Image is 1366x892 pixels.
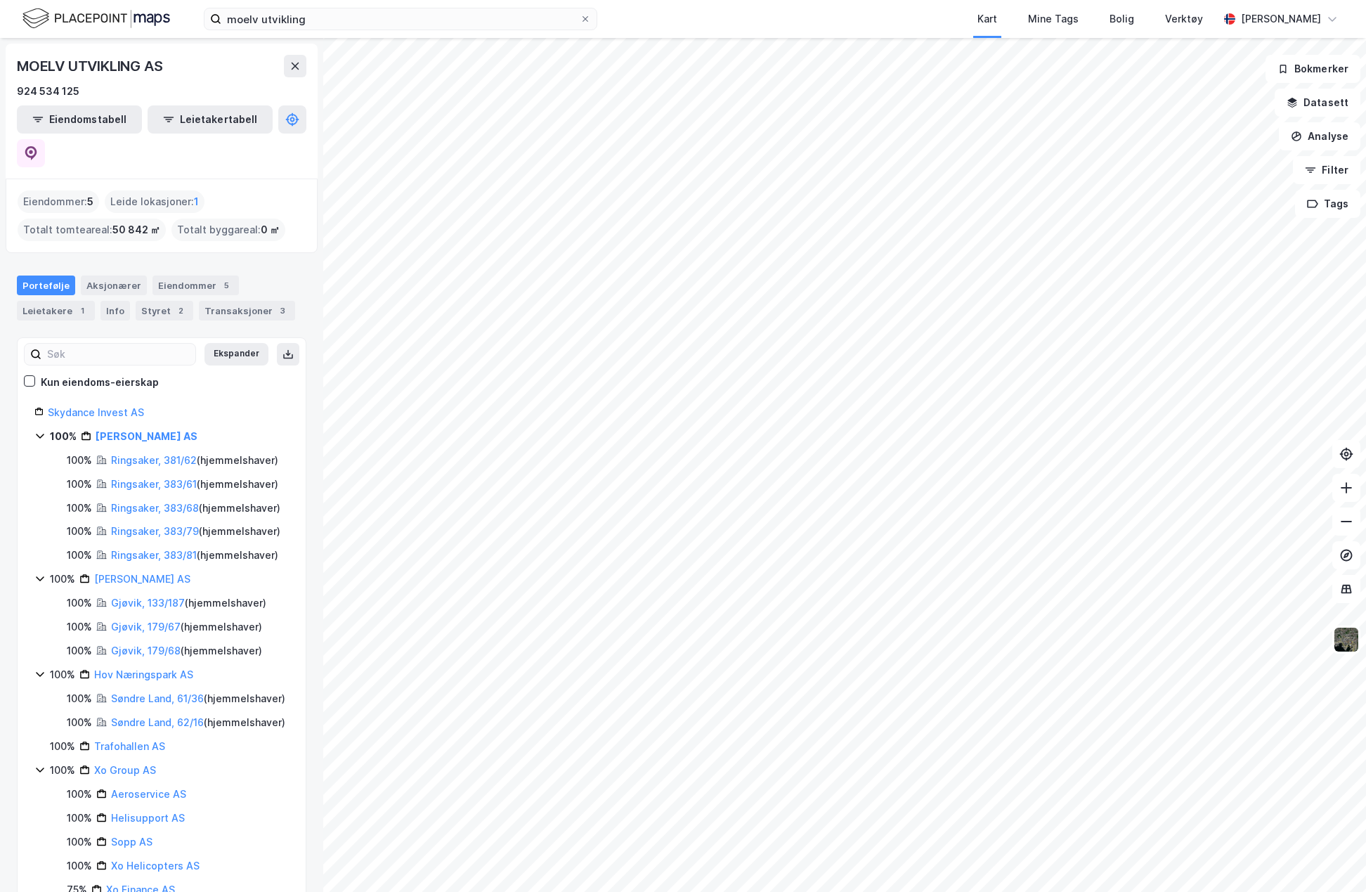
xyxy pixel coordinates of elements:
[81,276,147,295] div: Aksjonærer
[1296,825,1366,892] div: Kontrollprogram for chat
[105,190,204,213] div: Leide lokasjoner :
[977,11,997,27] div: Kart
[171,219,285,241] div: Totalt byggareal :
[67,547,92,564] div: 100%
[67,500,92,517] div: 100%
[111,454,197,466] a: Ringsaker, 381/62
[111,500,280,517] div: ( hjemmelshaver )
[67,786,92,803] div: 100%
[111,476,278,493] div: ( hjemmelshaver )
[1293,156,1360,184] button: Filter
[111,642,262,659] div: ( hjemmelshaver )
[67,476,92,493] div: 100%
[67,523,92,540] div: 100%
[111,836,152,848] a: Sopp AS
[67,690,92,707] div: 100%
[1333,626,1360,653] img: 9k=
[67,858,92,874] div: 100%
[1110,11,1134,27] div: Bolig
[50,571,75,588] div: 100%
[111,525,199,537] a: Ringsaker, 383/79
[199,301,295,321] div: Transaksjoner
[41,374,159,391] div: Kun eiendoms-eierskap
[18,190,99,213] div: Eiendommer :
[67,619,92,635] div: 100%
[17,83,79,100] div: 924 534 125
[111,597,185,609] a: Gjøvik, 133/187
[111,714,285,731] div: ( hjemmelshaver )
[111,549,197,561] a: Ringsaker, 383/81
[111,860,200,872] a: Xo Helicopters AS
[275,304,290,318] div: 3
[111,523,280,540] div: ( hjemmelshaver )
[22,6,170,31] img: logo.f888ab2527a4732fd821a326f86c7f29.svg
[1295,190,1360,218] button: Tags
[75,304,89,318] div: 1
[111,812,185,824] a: Helisupport AS
[111,645,181,657] a: Gjøvik, 179/68
[111,716,204,728] a: Søndre Land, 62/16
[219,278,233,292] div: 5
[111,692,204,704] a: Søndre Land, 61/36
[1266,55,1360,83] button: Bokmerker
[87,193,93,210] span: 5
[174,304,188,318] div: 2
[94,573,190,585] a: [PERSON_NAME] AS
[17,55,165,77] div: MOELV UTVIKLING AS
[94,764,156,776] a: Xo Group AS
[112,221,160,238] span: 50 842 ㎡
[67,595,92,612] div: 100%
[204,343,268,366] button: Ekspander
[1275,89,1360,117] button: Datasett
[67,642,92,659] div: 100%
[111,621,181,633] a: Gjøvik, 179/67
[67,714,92,731] div: 100%
[1296,825,1366,892] iframe: Chat Widget
[17,105,142,134] button: Eiendomstabell
[111,788,186,800] a: Aeroservice AS
[18,219,166,241] div: Totalt tomteareal :
[17,301,95,321] div: Leietakere
[111,502,199,514] a: Ringsaker, 383/68
[111,547,278,564] div: ( hjemmelshaver )
[48,406,144,418] a: Skydance Invest AS
[136,301,193,321] div: Styret
[67,810,92,827] div: 100%
[111,619,262,635] div: ( hjemmelshaver )
[100,301,130,321] div: Info
[221,8,580,30] input: Søk på adresse, matrikkel, gårdeiere, leietakere eller personer
[111,690,285,707] div: ( hjemmelshaver )
[261,221,280,238] span: 0 ㎡
[1279,122,1360,150] button: Analyse
[1028,11,1079,27] div: Mine Tags
[1241,11,1321,27] div: [PERSON_NAME]
[41,344,195,365] input: Søk
[50,762,75,779] div: 100%
[152,276,239,295] div: Eiendommer
[50,428,77,445] div: 100%
[17,276,75,295] div: Portefølje
[67,452,92,469] div: 100%
[194,193,199,210] span: 1
[94,740,165,752] a: Trafohallen AS
[111,452,278,469] div: ( hjemmelshaver )
[94,668,193,680] a: Hov Næringspark AS
[111,478,197,490] a: Ringsaker, 383/61
[96,430,197,442] a: [PERSON_NAME] AS
[50,738,75,755] div: 100%
[67,834,92,851] div: 100%
[148,105,273,134] button: Leietakertabell
[111,595,266,612] div: ( hjemmelshaver )
[50,666,75,683] div: 100%
[1165,11,1203,27] div: Verktøy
